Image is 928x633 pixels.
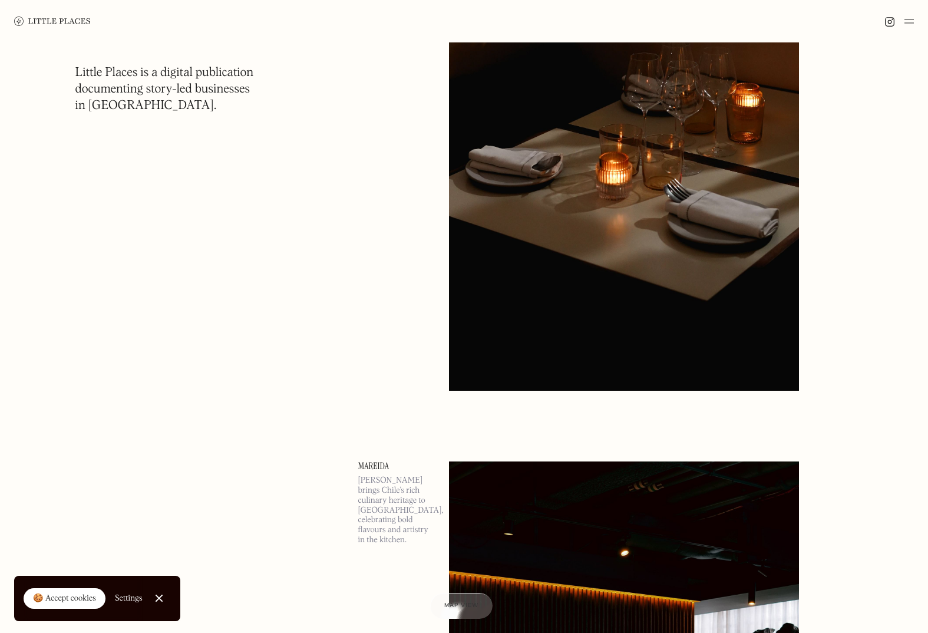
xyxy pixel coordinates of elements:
span: Map view [444,602,478,609]
a: Settings [115,585,143,612]
a: Mareida [358,461,435,471]
div: 🍪 Accept cookies [33,593,96,605]
a: Close Cookie Popup [147,586,171,610]
a: 🍪 Accept cookies [24,588,105,609]
div: Settings [115,594,143,602]
a: Map view [430,593,493,619]
p: [PERSON_NAME] brings Chile’s rich culinary heritage to [GEOGRAPHIC_DATA], celebrating bold flavou... [358,476,435,545]
h1: Little Places is a digital publication documenting story-led businesses in [GEOGRAPHIC_DATA]. [75,65,254,114]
